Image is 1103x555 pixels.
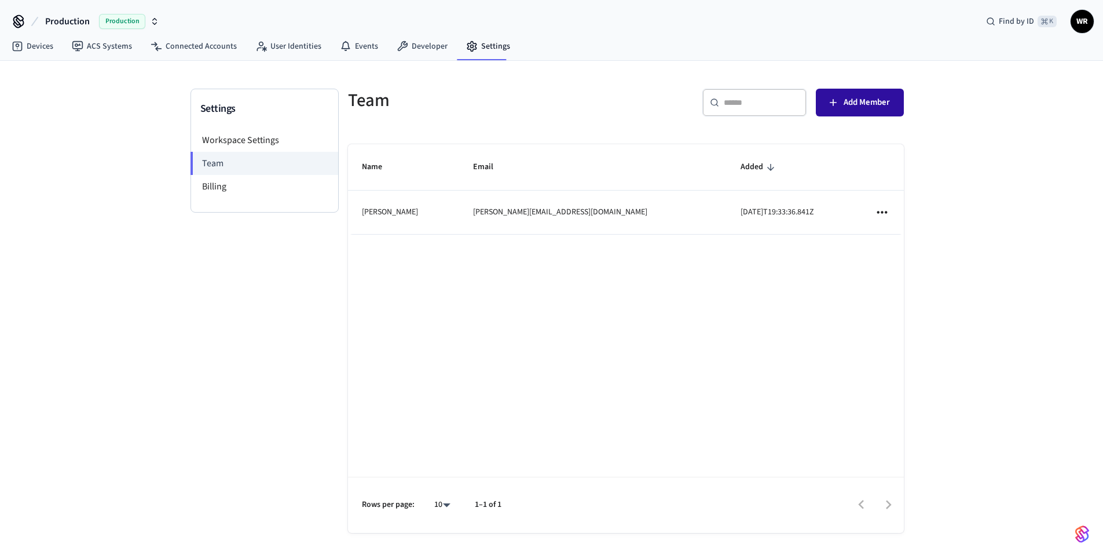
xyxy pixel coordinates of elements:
[190,152,338,175] li: Team
[191,129,338,152] li: Workspace Settings
[844,95,890,110] span: Add Member
[362,499,415,511] p: Rows per page:
[457,36,519,57] a: Settings
[246,36,331,57] a: User Identities
[1071,10,1094,33] button: WR
[362,158,397,176] span: Name
[99,14,145,29] span: Production
[387,36,457,57] a: Developer
[191,175,338,198] li: Billing
[2,36,63,57] a: Devices
[1075,525,1089,543] img: SeamLogoGradient.69752ec5.svg
[999,16,1034,27] span: Find by ID
[63,36,141,57] a: ACS Systems
[475,499,501,511] p: 1–1 of 1
[459,191,727,234] td: [PERSON_NAME][EMAIL_ADDRESS][DOMAIN_NAME]
[977,11,1066,32] div: Find by ID⌘ K
[348,89,619,112] h5: Team
[741,158,778,176] span: Added
[348,144,904,235] table: sticky table
[816,89,904,116] button: Add Member
[200,101,329,117] h3: Settings
[1038,16,1057,27] span: ⌘ K
[141,36,246,57] a: Connected Accounts
[348,191,459,234] td: [PERSON_NAME]
[428,496,456,513] div: 10
[1072,11,1093,32] span: WR
[473,158,508,176] span: Email
[727,191,861,234] td: [DATE]T19:33:36.841Z
[331,36,387,57] a: Events
[45,14,90,28] span: Production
